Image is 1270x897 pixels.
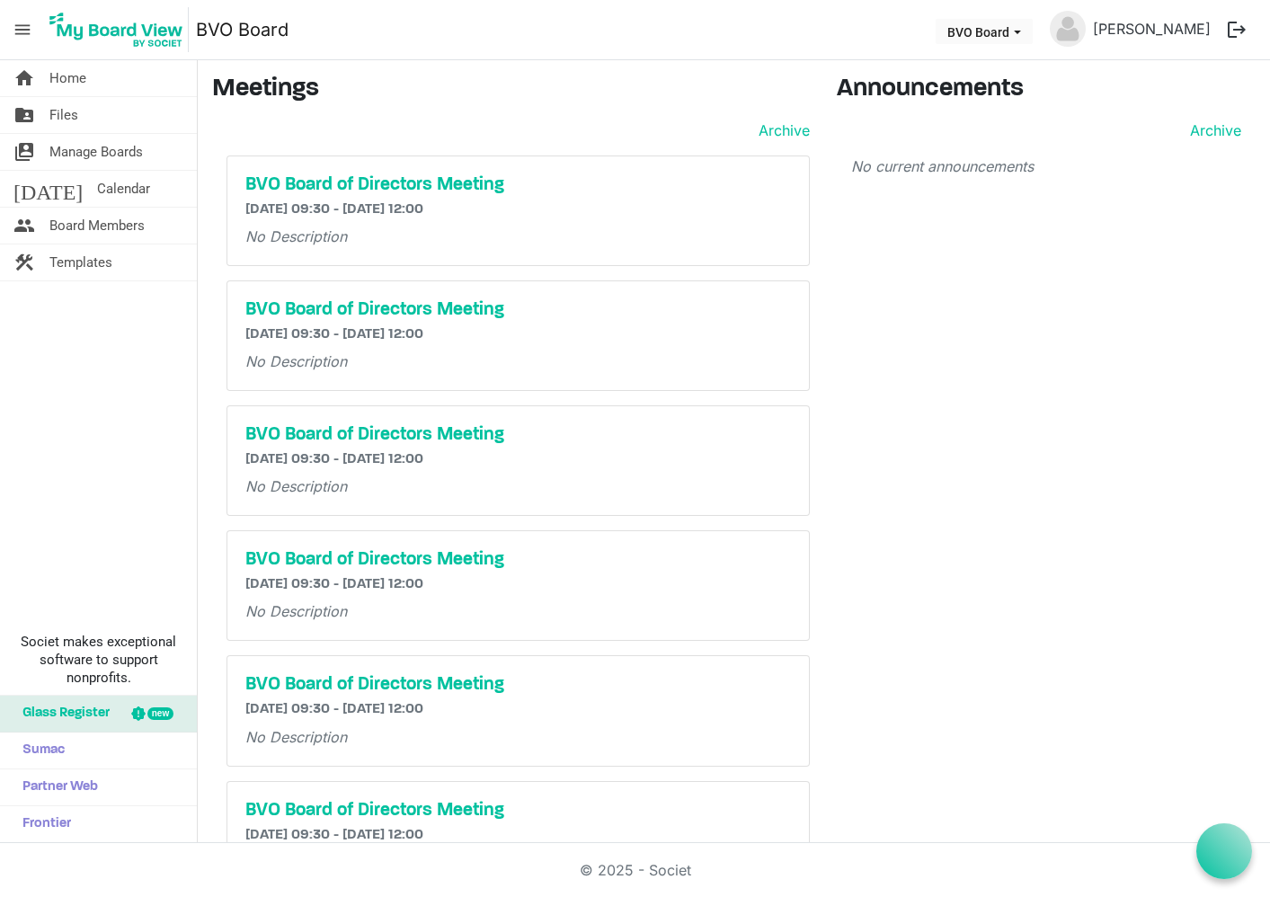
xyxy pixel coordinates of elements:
[580,861,691,879] a: © 2025 - Societ
[851,155,1241,177] p: No current announcements
[1218,11,1256,49] button: logout
[245,351,791,372] p: No Description
[245,600,791,622] p: No Description
[1050,11,1086,47] img: no-profile-picture.svg
[44,7,196,52] a: My Board View Logo
[49,97,78,133] span: Files
[13,208,35,244] span: people
[13,806,71,842] span: Frontier
[245,674,791,696] a: BVO Board of Directors Meeting
[245,475,791,497] p: No Description
[13,769,98,805] span: Partner Web
[196,12,289,48] a: BVO Board
[49,60,86,96] span: Home
[1086,11,1218,47] a: [PERSON_NAME]
[13,244,35,280] span: construction
[245,174,791,196] a: BVO Board of Directors Meeting
[147,707,173,720] div: new
[212,75,810,105] h3: Meetings
[245,451,791,468] h6: [DATE] 09:30 - [DATE] 12:00
[8,633,189,687] span: Societ makes exceptional software to support nonprofits.
[97,171,150,207] span: Calendar
[245,326,791,343] h6: [DATE] 09:30 - [DATE] 12:00
[49,208,145,244] span: Board Members
[1183,120,1241,141] a: Archive
[49,134,143,170] span: Manage Boards
[751,120,810,141] a: Archive
[837,75,1256,105] h3: Announcements
[5,13,40,47] span: menu
[245,827,791,844] h6: [DATE] 09:30 - [DATE] 12:00
[245,226,791,247] p: No Description
[13,97,35,133] span: folder_shared
[44,7,189,52] img: My Board View Logo
[245,299,791,321] a: BVO Board of Directors Meeting
[13,696,110,732] span: Glass Register
[936,19,1033,44] button: BVO Board dropdownbutton
[13,60,35,96] span: home
[245,701,791,718] h6: [DATE] 09:30 - [DATE] 12:00
[245,800,791,822] a: BVO Board of Directors Meeting
[245,424,791,446] a: BVO Board of Directors Meeting
[245,201,791,218] h6: [DATE] 09:30 - [DATE] 12:00
[245,576,791,593] h6: [DATE] 09:30 - [DATE] 12:00
[13,134,35,170] span: switch_account
[13,733,65,768] span: Sumac
[245,726,791,748] p: No Description
[245,549,791,571] a: BVO Board of Directors Meeting
[49,244,112,280] span: Templates
[13,171,83,207] span: [DATE]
